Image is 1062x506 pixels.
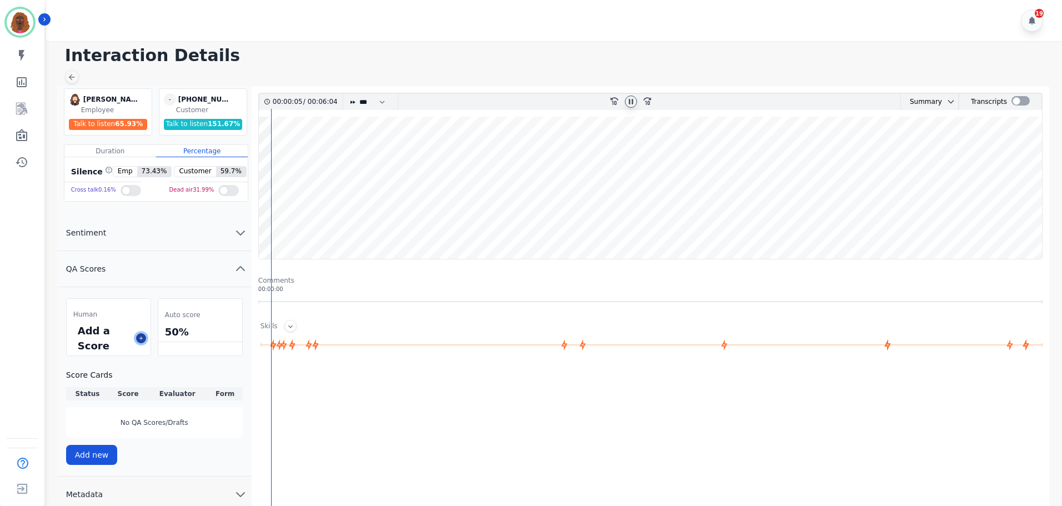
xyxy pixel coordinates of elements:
[71,182,116,198] div: Cross talk 0.16 %
[273,94,303,110] div: 00:00:05
[169,182,214,198] div: Dead air 31.99 %
[73,310,97,319] span: Human
[66,445,118,465] button: Add new
[57,227,115,238] span: Sentiment
[137,167,172,177] span: 73.43 %
[234,262,247,275] svg: chevron up
[163,308,238,322] div: Auto score
[971,94,1007,110] div: Transcripts
[69,166,113,177] div: Silence
[163,322,238,342] div: 50%
[261,322,278,332] div: Skills
[113,167,137,177] span: Emp
[57,251,252,287] button: QA Scores chevron up
[156,145,248,157] div: Percentage
[57,215,252,251] button: Sentiment chevron down
[234,488,247,501] svg: chevron down
[57,263,115,274] span: QA Scores
[208,120,240,128] span: 151.67 %
[901,94,942,110] div: Summary
[258,285,1043,293] div: 00:00:00
[216,167,246,177] span: 59.7 %
[83,93,139,106] div: [PERSON_NAME]
[305,94,336,110] div: 00:06:04
[69,119,148,130] div: Talk to listen
[66,387,109,400] th: Status
[109,387,147,400] th: Score
[7,9,33,36] img: Bordered avatar
[65,46,1051,66] h1: Interaction Details
[946,97,955,106] svg: chevron down
[64,145,156,157] div: Duration
[164,119,243,130] div: Talk to listen
[1035,9,1044,18] div: 19
[57,489,112,500] span: Metadata
[66,407,243,438] div: No QA Scores/Drafts
[76,321,132,355] div: Add a Score
[234,226,247,239] svg: chevron down
[208,387,243,400] th: Form
[176,106,244,114] div: Customer
[178,93,234,106] div: [PHONE_NUMBER]
[258,276,1043,285] div: Comments
[942,97,955,106] button: chevron down
[273,94,340,110] div: /
[164,93,176,106] span: -
[174,167,216,177] span: Customer
[115,120,143,128] span: 65.93 %
[81,106,149,114] div: Employee
[66,369,243,380] h3: Score Cards
[147,387,208,400] th: Evaluator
